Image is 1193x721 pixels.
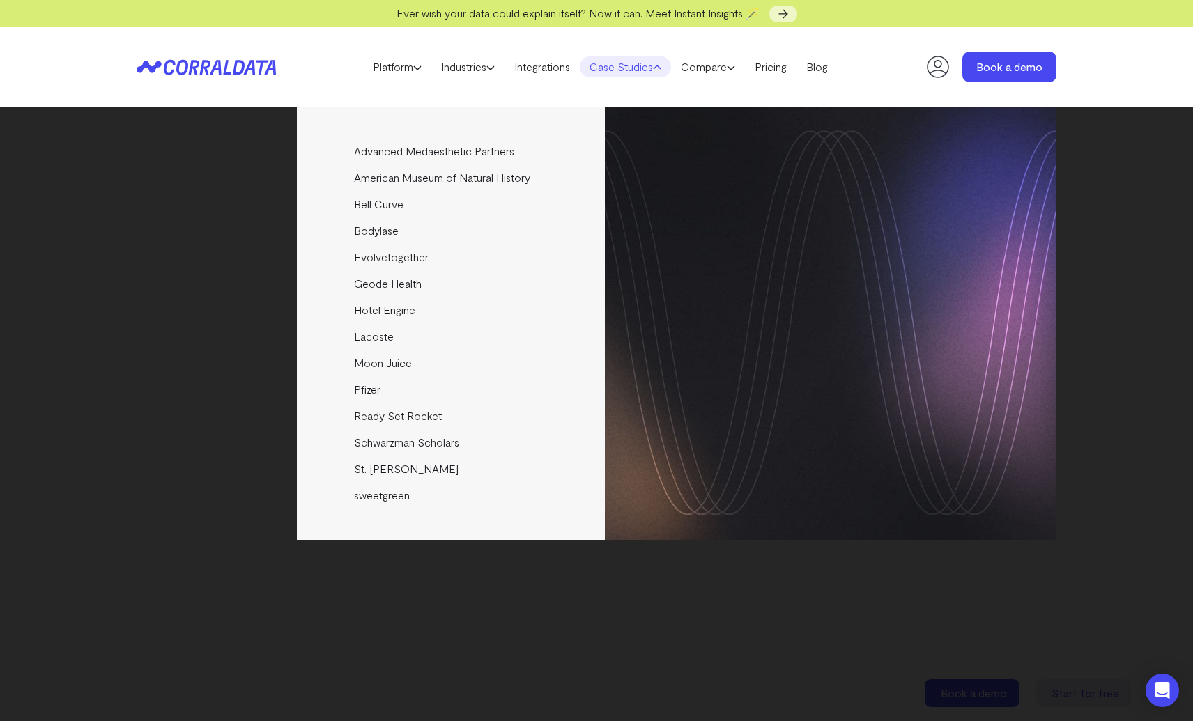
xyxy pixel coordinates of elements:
[363,56,431,77] a: Platform
[297,482,607,509] a: sweetgreen
[297,323,607,350] a: Lacoste
[671,56,745,77] a: Compare
[297,270,607,297] a: Geode Health
[397,6,760,20] span: Ever wish your data could explain itself? Now it can. Meet Instant Insights 🪄
[297,164,607,191] a: American Museum of Natural History
[796,56,838,77] a: Blog
[297,456,607,482] a: St. [PERSON_NAME]
[297,297,607,323] a: Hotel Engine
[297,429,607,456] a: Schwarzman Scholars
[297,244,607,270] a: Evolvetogether
[297,191,607,217] a: Bell Curve
[431,56,505,77] a: Industries
[297,217,607,244] a: Bodylase
[962,52,1056,82] a: Book a demo
[505,56,580,77] a: Integrations
[297,138,607,164] a: Advanced Medaesthetic Partners
[745,56,796,77] a: Pricing
[297,403,607,429] a: Ready Set Rocket
[1146,674,1179,707] div: Open Intercom Messenger
[580,56,671,77] a: Case Studies
[297,376,607,403] a: Pfizer
[297,350,607,376] a: Moon Juice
